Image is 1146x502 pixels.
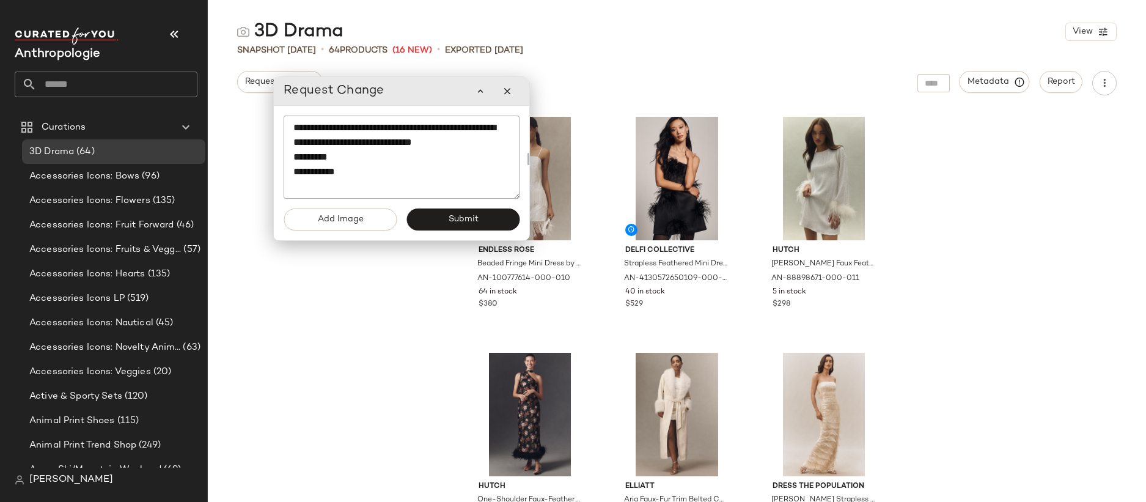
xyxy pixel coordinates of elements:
button: Add Image [284,209,397,231]
span: Metadata [967,76,1023,87]
span: Accessories Icons LP [29,292,125,306]
span: Beaded Fringe Mini Dress by Endless Rose in White, Women's, Size: XS, Polyester/Spandex at Anthro... [477,259,581,270]
span: Hutch [773,245,876,256]
span: (69) [161,463,182,477]
span: Delfi Collective [625,245,729,256]
span: [PERSON_NAME] [29,473,113,487]
span: (46) [174,218,194,232]
span: $529 [625,299,643,310]
span: (63) [180,341,200,355]
span: Accessories Icons: Hearts [29,267,145,281]
span: • [437,43,440,57]
button: View [1065,23,1117,41]
span: AN-4130572650109-000-001 [624,273,727,284]
span: 64 in stock [479,287,517,298]
span: • [321,43,324,57]
span: 40 in stock [625,287,665,298]
span: [PERSON_NAME] Faux Feather Long-Sleeve Sequin Mini Dress by Hutch in Ivory, Women's, Size: Small,... [771,259,875,270]
span: View [1072,27,1093,37]
span: (64) [74,145,95,159]
p: Exported [DATE] [445,44,523,57]
span: Endless Rose [479,245,582,256]
span: AN-100777614-000-010 [477,273,570,284]
button: Report [1040,71,1082,93]
span: $298 [773,299,790,310]
span: (135) [150,194,175,208]
img: svg%3e [15,475,24,485]
span: (120) [122,389,148,404]
button: Submit [406,209,520,231]
span: $380 [479,299,498,310]
span: (115) [115,414,139,428]
span: Active & Sporty Sets [29,389,122,404]
span: Apres Ski/Mountain Weekend [29,463,161,477]
span: Animal Print Shoes [29,414,115,428]
span: Accessories Icons: Flowers [29,194,150,208]
span: Report [1047,77,1075,87]
span: Strapless Feathered Mini Dress by Delfi Collective in Black, Women's, Size: Large, Polyester at A... [624,259,727,270]
img: 103875233_520_b [469,353,592,476]
span: (249) [136,438,161,452]
img: 102299922_011_b [763,353,886,476]
div: 3D Drama [237,20,343,44]
span: Request Change [284,81,384,101]
span: (20) [151,365,172,379]
span: Add Image [317,215,363,224]
span: (519) [125,292,149,306]
span: Accessories Icons: Fruit Forward [29,218,174,232]
span: 3D Drama [29,145,74,159]
span: Animal Print Trend Shop [29,438,136,452]
span: Snapshot [DATE] [237,44,316,57]
span: 64 [329,46,340,55]
span: (57) [181,243,200,257]
span: Accessories Icons: Bows [29,169,139,183]
span: (45) [153,316,174,330]
span: Accessories Icons: Novelty Animal [29,341,180,355]
span: Dress The Population [773,481,876,492]
span: Accessories Icons: Fruits & Veggies [29,243,181,257]
img: 88898671_011_b [763,117,886,240]
span: (135) [145,267,171,281]
button: Metadata [960,71,1030,93]
span: Accessories Icons: Nautical [29,316,153,330]
img: svg%3e [237,26,249,38]
span: Curations [42,120,86,135]
span: Submit [447,215,478,224]
span: Request changes [244,77,315,87]
span: Accessories Icons: Veggies [29,365,151,379]
span: Hutch [479,481,582,492]
span: Current Company Name [15,48,100,61]
span: 5 in stock [773,287,806,298]
img: 4130572650109_001_b [615,117,738,240]
span: Elliatt [625,481,729,492]
div: Products [329,44,388,57]
button: Request changes [237,71,323,93]
span: (16 New) [392,44,432,57]
span: (96) [139,169,160,183]
img: cfy_white_logo.C9jOOHJF.svg [15,28,119,45]
img: 104170287_011_b [615,353,738,476]
span: AN-88898671-000-011 [771,273,859,284]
